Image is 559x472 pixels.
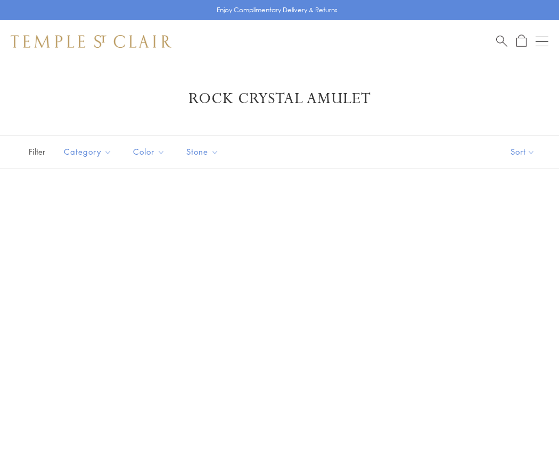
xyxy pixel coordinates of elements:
[11,35,171,48] img: Temple St. Clair
[536,35,548,48] button: Open navigation
[128,145,173,158] span: Color
[59,145,120,158] span: Category
[56,140,120,164] button: Category
[178,140,227,164] button: Stone
[516,35,527,48] a: Open Shopping Bag
[217,5,338,15] p: Enjoy Complimentary Delivery & Returns
[487,136,559,168] button: Show sort by
[496,35,507,48] a: Search
[125,140,173,164] button: Color
[27,89,532,108] h1: Rock Crystal Amulet
[181,145,227,158] span: Stone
